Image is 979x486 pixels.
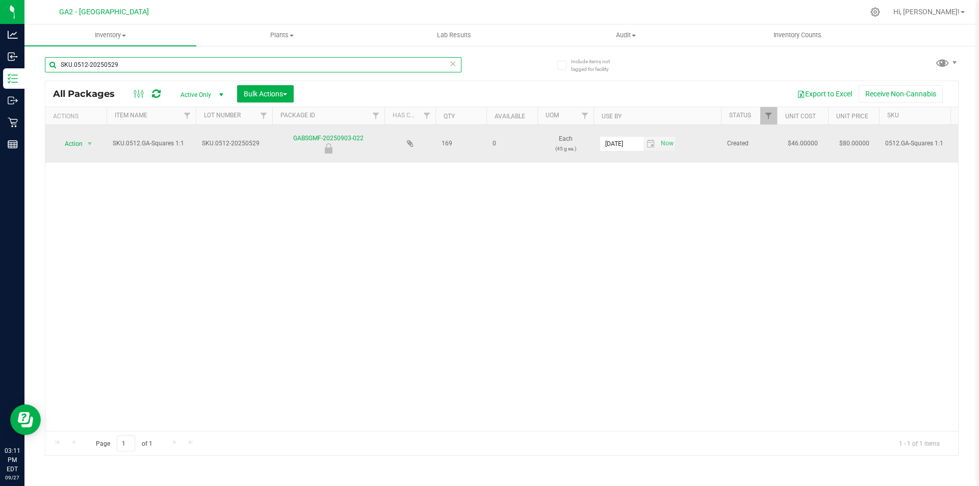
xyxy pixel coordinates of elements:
iframe: Resource center [10,404,41,435]
a: Lab Results [368,24,540,46]
span: Created [727,139,771,148]
inline-svg: Outbound [8,95,18,106]
p: 03:11 PM EDT [5,446,20,474]
span: GA2 - [GEOGRAPHIC_DATA] [59,8,149,16]
span: SKU.0512.GA-Squares 1:1 [113,139,190,148]
span: Lab Results [423,31,485,40]
span: Page of 1 [87,436,161,451]
a: Inventory [24,24,196,46]
a: Status [729,112,751,119]
inline-svg: Inventory [8,73,18,84]
span: All Packages [53,88,125,99]
a: Unit Price [836,113,868,120]
span: 1 - 1 of 1 items [891,436,948,451]
p: (45 g ea.) [544,144,587,154]
a: Filter [255,107,272,124]
a: GABSGMF-20250903-022 [293,135,364,142]
span: Hi, [PERSON_NAME]! [893,8,960,16]
a: Unit Cost [785,113,816,120]
span: $80.00000 [834,136,874,151]
span: Inventory Counts [760,31,835,40]
a: Filter [179,107,196,124]
a: Plants [196,24,368,46]
a: UOM [546,112,559,119]
inline-svg: Inbound [8,52,18,62]
td: $46.00000 [777,125,828,163]
span: Audit [540,31,711,40]
span: Inventory [24,31,196,40]
span: Clear [449,57,456,70]
span: 0512.GA-Squares 1:1 [885,139,962,148]
span: select [658,137,675,151]
a: Available [495,113,525,120]
inline-svg: Retail [8,117,18,127]
p: 09/27 [5,474,20,481]
a: Item Name [115,112,147,119]
th: Has COA [384,107,435,125]
span: select [84,137,96,151]
div: Actions [53,113,102,120]
span: Set Current date [658,136,676,151]
a: Qty [444,113,455,120]
span: Bulk Actions [244,90,287,98]
span: Action [56,137,83,151]
a: Inventory Counts [712,24,884,46]
div: Newly Received [271,143,386,154]
a: SKU [887,112,899,119]
span: Include items not tagged for facility [571,58,622,73]
a: Filter [760,107,777,124]
a: Use By [602,113,622,120]
a: Audit [540,24,712,46]
inline-svg: Analytics [8,30,18,40]
button: Bulk Actions [237,85,294,103]
span: 169 [442,139,480,148]
div: Manage settings [869,7,882,17]
span: Each [544,134,587,154]
a: Lot Number [204,112,241,119]
a: Filter [577,107,594,124]
button: Receive Non-Cannabis [859,85,943,103]
span: select [643,137,658,151]
a: Filter [419,107,435,124]
inline-svg: Reports [8,139,18,149]
span: 0 [493,139,531,148]
input: Search Package ID, Item Name, SKU, Lot or Part Number... [45,57,461,72]
a: Package ID [280,112,315,119]
a: Filter [368,107,384,124]
button: Export to Excel [790,85,859,103]
span: SKU.0512-20250529 [202,139,266,148]
span: Plants [197,31,368,40]
input: 1 [117,436,135,451]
